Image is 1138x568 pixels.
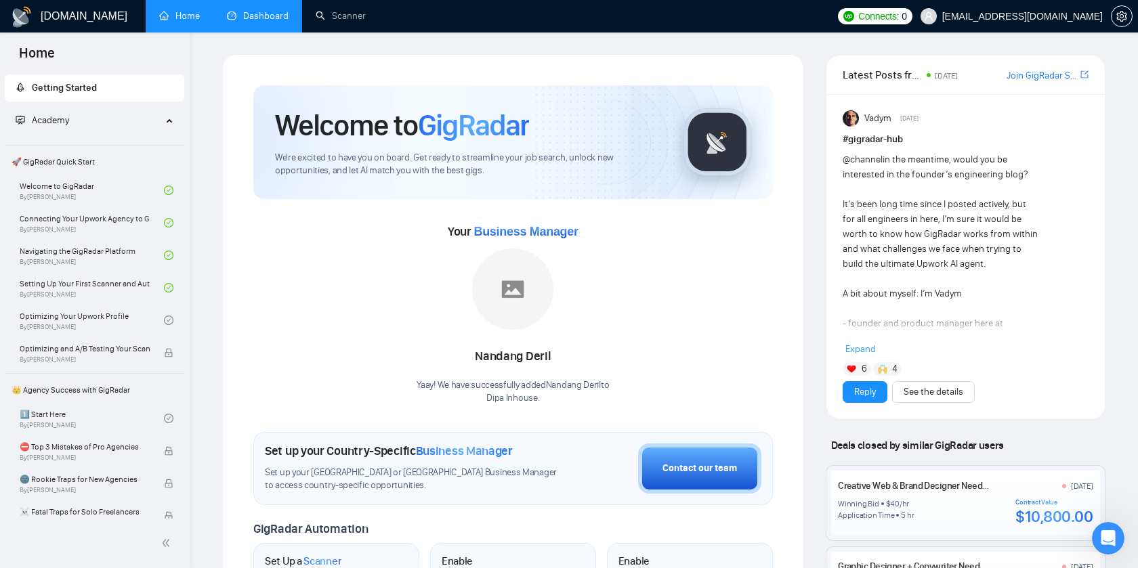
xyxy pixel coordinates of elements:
a: Navigating the GigRadar PlatformBy[PERSON_NAME] [20,240,164,270]
span: double-left [161,536,175,550]
span: check-circle [164,283,173,292]
span: We're excited to have you on board. Get ready to streamline your job search, unlock new opportuni... [275,152,662,177]
span: Latest Posts from the GigRadar Community [843,66,923,83]
button: Contact our team [638,443,761,494]
a: Optimizing Your Upwork ProfileBy[PERSON_NAME] [20,305,164,335]
a: export [1080,68,1089,81]
span: By [PERSON_NAME] [20,355,150,364]
span: check-circle [164,218,173,227]
span: Scanner [303,554,341,568]
span: ☠️ Fatal Traps for Solo Freelancers [20,505,150,519]
span: Connects: [858,9,899,24]
span: 0 [902,9,907,24]
img: Vadym [843,110,859,127]
span: [DATE] [900,112,919,125]
span: GigRadar [418,107,529,144]
p: Dipa Inhouse . [417,392,609,405]
a: dashboardDashboard [227,10,289,22]
a: Connecting Your Upwork Agency to GigRadarBy[PERSON_NAME] [20,208,164,238]
iframe: Intercom live chat [1092,522,1124,554]
span: export [1080,69,1089,80]
span: Business Manager [473,225,578,238]
a: homeHome [159,10,200,22]
a: Join GigRadar Slack Community [1007,68,1078,83]
div: [DATE] [1071,481,1093,491]
h1: Set Up a [265,554,341,568]
img: logo [11,6,33,28]
div: Contact our team [662,461,737,476]
a: setting [1111,11,1133,22]
a: Reply [854,385,876,399]
a: searchScanner [316,10,366,22]
li: Getting Started [5,74,184,102]
span: GigRadar Automation [253,521,368,536]
span: Business Manager [416,443,513,458]
div: Winning Bid [838,498,879,509]
a: Creative Web & Brand Designer Needed for Innovative Trading Tech Company [838,480,1137,491]
img: gigradar-logo.png [683,108,751,176]
h1: Welcome to [275,107,529,144]
span: 6 [862,362,867,376]
span: Academy [16,114,69,126]
a: 1️⃣ Start HereBy[PERSON_NAME] [20,403,164,433]
span: Getting Started [32,82,97,93]
span: check-circle [164,250,173,260]
a: Setting Up Your First Scanner and Auto-BidderBy[PERSON_NAME] [20,273,164,303]
span: user [924,12,933,21]
span: Vadym [864,111,891,126]
img: placeholder.png [472,248,553,330]
button: See the details [892,381,975,403]
span: @channel [843,154,883,165]
span: [DATE] [935,71,958,81]
span: check-circle [164,414,173,423]
span: Expand [845,343,876,355]
button: Reply [843,381,887,403]
div: Nandang Deril [417,345,609,368]
div: $10,800.00 [1015,506,1093,527]
span: 4 [892,362,898,376]
span: 🚀 GigRadar Quick Start [6,148,183,175]
div: 40 [890,498,900,509]
h1: Set up your Country-Specific [265,443,513,458]
span: setting [1112,11,1132,22]
img: upwork-logo.png [843,11,854,22]
div: /hr [900,498,909,509]
span: lock [164,479,173,488]
span: lock [164,511,173,521]
div: $ [886,498,891,509]
div: Contract Value [1015,498,1093,506]
div: 5 hr [901,510,914,521]
button: setting [1111,5,1133,27]
span: Set up your [GEOGRAPHIC_DATA] or [GEOGRAPHIC_DATA] Business Manager to access country-specific op... [265,466,563,492]
span: check-circle [164,315,173,325]
span: Home [8,43,66,72]
span: By [PERSON_NAME] [20,486,150,494]
img: ❤️ [847,364,856,374]
span: lock [164,348,173,357]
span: 👑 Agency Success with GigRadar [6,376,183,403]
span: By [PERSON_NAME] [20,454,150,462]
img: 🙌 [878,364,887,374]
span: fund-projection-screen [16,115,25,125]
span: Optimizing and A/B Testing Your Scanner for Better Results [20,342,150,355]
a: See the details [904,385,963,399]
span: rocket [16,83,25,92]
a: Welcome to GigRadarBy[PERSON_NAME] [20,175,164,205]
span: check-circle [164,185,173,195]
div: Application Time [838,510,894,521]
span: ⛔ Top 3 Mistakes of Pro Agencies [20,440,150,454]
div: Yaay! We have successfully added Nandang Deril to [417,379,609,405]
span: Academy [32,114,69,126]
span: 🌚 Rookie Traps for New Agencies [20,473,150,486]
span: lock [164,446,173,456]
span: Deals closed by similar GigRadar users [826,433,1009,457]
span: Your [448,224,578,239]
h1: # gigradar-hub [843,132,1089,147]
